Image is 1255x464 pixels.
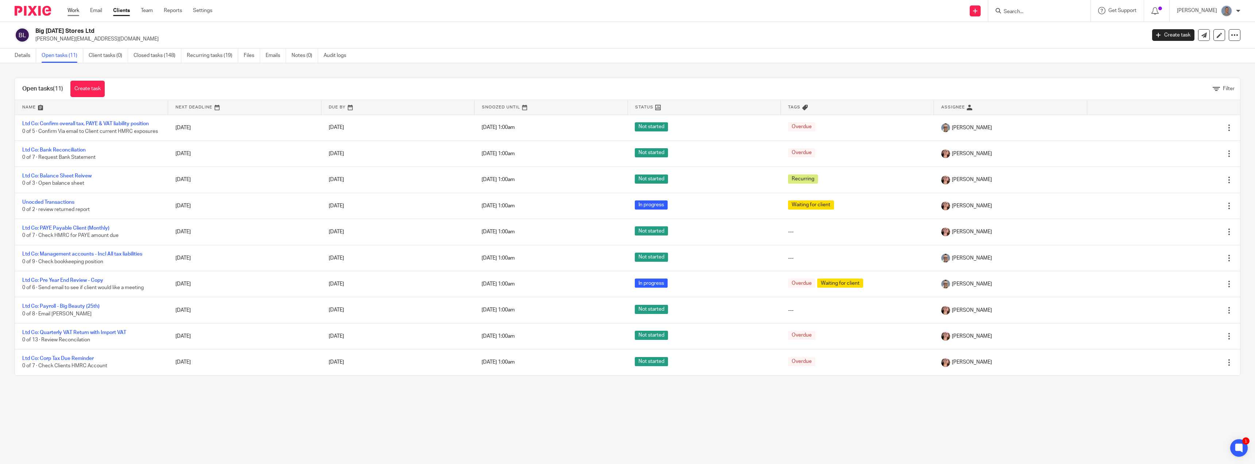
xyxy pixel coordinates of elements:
span: [DATE] 1:00am [482,203,515,208]
span: Not started [635,175,668,184]
span: 0 of 7 · Check HMRC for PAYE amount due [22,233,119,238]
span: Snoozed Until [482,105,520,109]
span: [DATE] 1:00am [482,177,515,183]
td: [DATE] [168,141,321,166]
td: [DATE] [168,297,321,323]
a: Emails [266,49,286,63]
a: Clients [113,7,130,14]
a: Ltd Co: Management accounts - Incl All tax liabilities [22,252,142,257]
td: [DATE] [168,323,321,349]
span: Overdue [788,331,815,340]
span: 0 of 9 · Check bookkeeping position [22,259,103,264]
a: Details [15,49,36,63]
a: Ltd Co: Payroll - Big Beauty (25th) [22,304,100,309]
span: Not started [635,357,668,366]
span: Not started [635,253,668,262]
a: Ltd Co: Pre Year End Review - Copy [22,278,103,283]
td: [DATE] [168,115,321,141]
a: Ltd Co: Balance Sheet Reivew [22,173,92,179]
span: [DATE] 1:00am [482,151,515,156]
span: 0 of 2 · review returned report [22,207,90,212]
h2: Big [DATE] Stores Ltd [35,27,920,35]
span: Get Support [1108,8,1136,13]
span: [DATE] 1:00am [482,360,515,365]
div: 1 [1242,437,1250,445]
span: Status [635,105,653,109]
td: [DATE] [168,193,321,219]
span: In progress [635,200,668,210]
span: 0 of 13 · Review Reconcilation [22,337,90,342]
span: [DATE] [329,151,344,156]
span: [PERSON_NAME] [952,124,992,131]
span: [DATE] [329,281,344,287]
span: [DATE] 1:00am [482,125,515,130]
img: Louise.jpg [941,176,950,184]
a: Ltd Co: Confirm overall tax, PAYE & VAT liability position [22,121,149,126]
div: --- [788,228,927,235]
a: Ltd Co: Bank Reconciliation [22,147,86,153]
p: [PERSON_NAME] [1177,7,1217,14]
span: [DATE] 1:00am [482,256,515,261]
span: [DATE] [329,334,344,339]
img: James%20Headshot.png [1221,5,1232,17]
span: [DATE] [329,256,344,261]
span: [PERSON_NAME] [952,228,992,235]
span: [DATE] [329,229,344,234]
a: Unocded Transactions [22,200,74,205]
span: [PERSON_NAME] [952,150,992,157]
span: [PERSON_NAME] [952,176,992,183]
span: [PERSON_NAME] [952,358,992,366]
span: 0 of 5 · Confirm Via email to Client current HMRC exposures [22,129,158,134]
span: Overdue [788,279,815,288]
a: Recurring tasks (19) [187,49,238,63]
span: [DATE] 1:00am [482,281,515,287]
img: Pixie [15,6,51,16]
span: Waiting for client [817,279,863,288]
a: Ltd Co: Corp Tax Due Reminder [22,356,94,361]
span: [PERSON_NAME] [952,307,992,314]
a: Ltd Co: PAYE Payable Client (Monthly) [22,226,109,231]
div: --- [788,307,927,314]
span: 0 of 7 · Request Bank Statement [22,155,96,160]
a: Create task [1152,29,1194,41]
span: Not started [635,122,668,131]
span: [DATE] [329,177,344,182]
img: Website%20Headshot.png [941,254,950,262]
a: Team [141,7,153,14]
img: Louise.jpg [941,149,950,158]
span: Waiting for client [788,200,834,210]
a: Email [90,7,102,14]
a: Notes (0) [291,49,318,63]
span: 0 of 3 · Open balance sheet [22,181,84,186]
td: [DATE] [168,219,321,245]
a: Settings [193,7,212,14]
a: Closed tasks (148) [134,49,181,63]
span: [DATE] 1:00am [482,229,515,234]
span: 0 of 6 · Send email to see if client would like a meeting [22,285,144,290]
span: Recurring [788,175,818,184]
span: Filter [1223,86,1235,91]
img: svg%3E [15,27,30,43]
span: [DATE] [329,203,344,208]
td: [DATE] [168,167,321,193]
span: [DATE] 1:00am [482,334,515,339]
span: Tags [788,105,800,109]
span: 0 of 7 · Check Clients HMRC Account [22,364,107,369]
a: Ltd Co: Quarterly VAT Return with Import VAT [22,330,126,335]
span: Not started [635,148,668,157]
img: Louise.jpg [941,332,950,341]
img: Louise.jpg [941,227,950,236]
span: Overdue [788,357,815,366]
span: [PERSON_NAME] [952,254,992,262]
a: Files [244,49,260,63]
span: In progress [635,279,668,288]
img: Louise.jpg [941,202,950,210]
a: Client tasks (0) [89,49,128,63]
span: [DATE] 1:00am [482,308,515,313]
span: [DATE] [329,125,344,130]
td: [DATE] [168,349,321,375]
span: [DATE] [329,308,344,313]
span: [DATE] [329,360,344,365]
img: Louise.jpg [941,306,950,315]
a: Open tasks (11) [42,49,83,63]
